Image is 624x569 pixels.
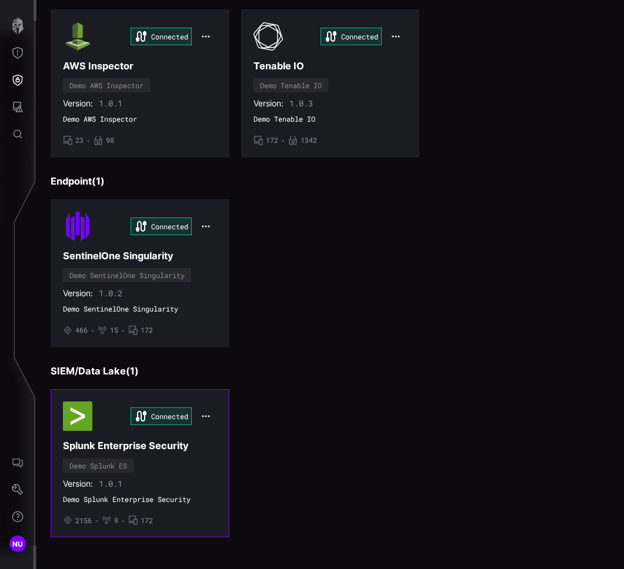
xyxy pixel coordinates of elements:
div: Connected [131,407,192,425]
span: 15 [110,326,118,335]
h3: SIEM/Data Lake ( 1 ) [51,365,610,377]
span: Version: [63,98,93,109]
span: • [95,516,99,526]
span: 172 [141,326,153,335]
span: • [121,326,125,335]
h3: Tenable IO [253,60,408,72]
img: Demo Splunk ES [63,401,92,431]
span: 466 [75,326,88,335]
span: 172 [141,516,153,526]
span: 172 [266,136,278,145]
h3: Endpoint ( 1 ) [51,175,610,188]
h3: SentinelOne Singularity [63,250,217,262]
span: 1342 [301,136,317,145]
span: Demo Tenable IO [253,115,408,124]
span: • [281,136,285,145]
span: 1.0.2 [99,288,122,299]
img: Demo SentinelOne Singularity [63,212,92,241]
div: Demo Splunk ES [69,462,127,469]
span: 1.0.1 [99,98,122,109]
div: Demo AWS Inspector [69,82,144,89]
span: 9 [114,516,118,526]
span: Demo Splunk Enterprise Security [63,495,217,504]
h3: AWS Inspector [63,60,217,72]
span: 2156 [75,516,92,526]
span: 1.0.1 [99,478,122,489]
span: Version: [63,288,93,299]
div: Demo SentinelOne Singularity [69,272,185,279]
span: • [86,136,91,145]
h3: Splunk Enterprise Security [63,440,217,452]
span: Version: [253,98,283,109]
div: Demo Tenable IO [260,82,322,89]
span: Demo SentinelOne Singularity [63,304,217,314]
span: 1.0.3 [289,98,313,109]
span: NU [12,538,24,550]
span: 23 [75,136,84,145]
img: Demo AWS Inspector [63,22,92,51]
div: Connected [131,217,192,235]
span: • [121,516,125,526]
button: NU [1,530,35,557]
span: Version: [63,478,93,489]
div: Connected [321,28,382,45]
div: Connected [131,28,192,45]
span: • [91,326,95,335]
img: Demo Tenable IO [253,22,283,51]
span: Demo AWS Inspector [63,115,217,124]
span: 98 [106,136,114,145]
